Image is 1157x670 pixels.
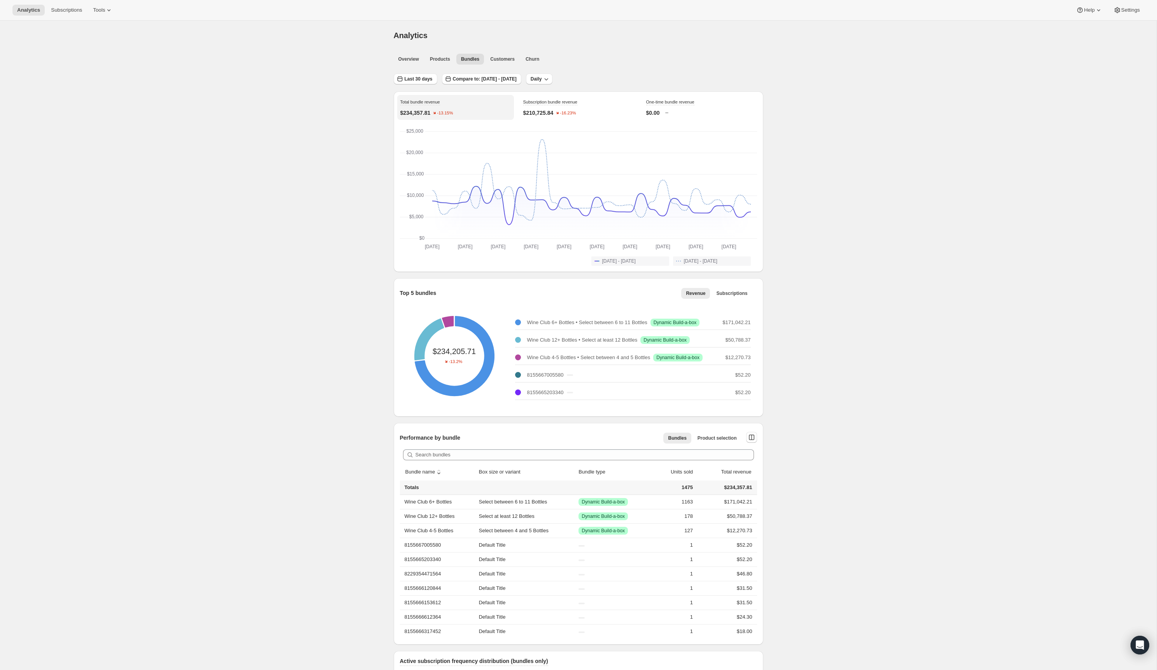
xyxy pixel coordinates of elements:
p: $50,788.37 [725,336,750,344]
text: $0 [419,235,424,241]
p: Performance by bundle [400,434,461,442]
td: $234,357.81 [695,481,757,495]
td: $171,042.21 [695,495,757,509]
span: Dynamic Build-a-box [643,337,687,343]
text: [DATE] [556,244,571,249]
p: $0.00 [646,109,660,117]
td: $31.50 [695,581,757,595]
span: Dynamic Build-a-box [582,513,625,519]
p: $171,042.21 [722,319,750,326]
text: [DATE] [622,244,637,249]
span: Dynamic Build-a-box [656,354,699,361]
th: Wine Club 6+ Bottles [400,495,477,509]
text: -13.15% [437,111,453,116]
p: Top 5 bundles [400,289,437,297]
button: Analytics [12,5,45,16]
th: 8155666153612 [400,595,477,610]
span: Total bundle revenue [400,100,440,104]
button: Tools [88,5,117,16]
div: Open Intercom Messenger [1131,636,1149,654]
p: $210,725.84 [523,109,554,117]
th: 8155666317452 [400,624,477,638]
button: sort ascending byBundle name [404,465,444,479]
td: 1 [649,581,696,595]
span: [DATE] - [DATE] [602,258,636,264]
p: $12,270.73 [725,354,750,361]
text: [DATE] [688,244,703,249]
span: Dynamic Build-a-box [654,319,697,326]
td: 1163 [649,495,696,509]
p: $234,357.81 [400,109,431,117]
span: Bundles [461,56,479,62]
span: Product selection [698,435,737,441]
button: Last 30 days [394,74,437,84]
text: $20,000 [406,150,423,155]
span: Dynamic Build-a-box [582,499,625,505]
td: 1 [649,610,696,624]
th: Wine Club 12+ Bottles [400,509,477,523]
text: -16.23% [560,111,576,116]
td: Default Title [477,610,577,624]
p: 8155665203340 [527,389,564,396]
text: [DATE] [656,244,670,249]
p: Wine Club 6+ Bottles • Select between 6 to 11 Bottles [527,319,647,326]
td: $18.00 [695,624,757,638]
span: Subscriptions [51,7,82,13]
text: [DATE] [425,244,440,249]
p: Wine Club 12+ Bottles • Select at least 12 Bottles [527,336,638,344]
span: [DATE] - [DATE] [684,258,717,264]
td: Default Title [477,552,577,567]
td: $50,788.37 [695,509,757,523]
td: 1 [649,567,696,581]
text: [DATE] [524,244,538,249]
span: Active subscription frequency distribution [400,658,510,664]
span: Customers [490,56,515,62]
p: 8155667005580 [527,371,564,379]
td: 1 [649,595,696,610]
td: 178 [649,509,696,523]
button: Subscriptions [46,5,87,16]
span: Tools [93,7,105,13]
text: [DATE] [589,244,604,249]
td: 1 [649,624,696,638]
th: 8155667005580 [400,538,477,552]
span: One-time bundle revenue [646,100,694,104]
button: Units sold [662,465,694,479]
button: [DATE] - [DATE] [673,256,751,266]
text: $25,000 [406,128,423,134]
span: Analytics [17,7,40,13]
td: Default Title [477,581,577,595]
text: [DATE] [491,244,505,249]
td: $46.80 [695,567,757,581]
td: $12,270.73 [695,523,757,538]
td: Default Title [477,567,577,581]
th: 8229354471564 [400,567,477,581]
p: $52.20 [735,389,751,396]
span: Subscription bundle revenue [523,100,577,104]
td: Select between 6 to 11 Bottles [477,495,577,509]
button: [DATE] - [DATE] [591,256,669,266]
td: $31.50 [695,595,757,610]
span: Analytics [394,31,428,40]
button: Total revenue [712,465,752,479]
span: Churn [526,56,539,62]
td: Select at least 12 Bottles [477,509,577,523]
span: Last 30 days [405,76,433,82]
input: Search bundles [415,449,754,460]
td: Select between 4 and 5 Bottles [477,523,577,538]
button: Compare to: [DATE] - [DATE] [442,74,521,84]
text: $5,000 [409,214,423,219]
td: $52.20 [695,538,757,552]
th: Totals [400,481,477,495]
span: Help [1084,7,1094,13]
td: 1 [649,538,696,552]
button: Daily [526,74,553,84]
th: Wine Club 4-5 Bottles [400,523,477,538]
button: Box size or variant [478,465,529,479]
span: Compare to: [DATE] - [DATE] [453,76,517,82]
button: Settings [1109,5,1145,16]
td: 1 [649,552,696,567]
p: $52.20 [735,371,751,379]
span: Daily [531,76,542,82]
p: Wine Club 4-5 Bottles • Select between 4 and 5 Bottles [527,354,650,361]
